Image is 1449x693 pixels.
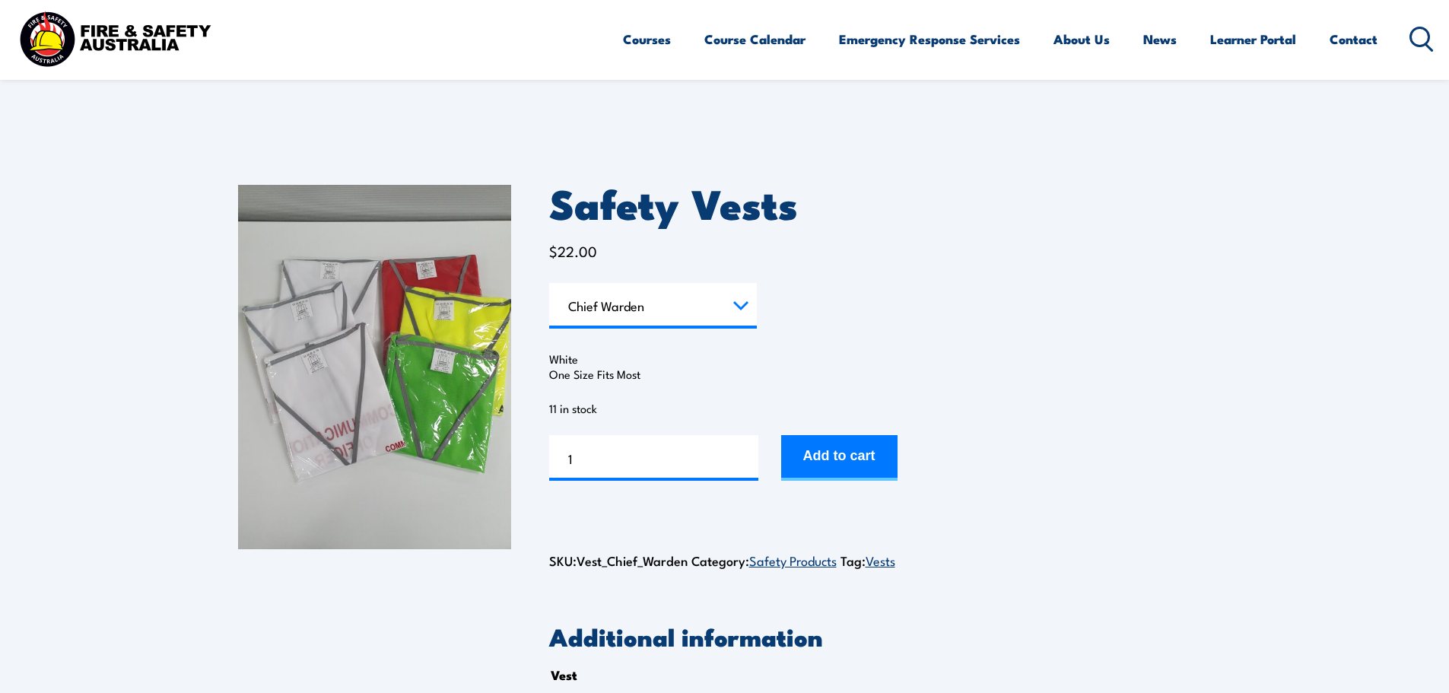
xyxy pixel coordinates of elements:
[839,19,1020,59] a: Emergency Response Services
[749,551,837,569] a: Safety Products
[549,551,688,570] span: SKU:
[1210,19,1296,59] a: Learner Portal
[549,401,1212,416] p: 11 in stock
[549,240,597,261] bdi: 22.00
[549,351,1212,382] p: White One Size Fits Most
[781,435,898,481] button: Add to cart
[549,240,558,261] span: $
[549,185,1212,221] h1: Safety Vests
[577,551,688,570] span: Vest_Chief_Warden
[549,625,1212,647] h2: Additional information
[1143,19,1177,59] a: News
[866,551,895,569] a: Vests
[551,663,577,686] th: Vest
[1330,19,1378,59] a: Contact
[840,551,895,570] span: Tag:
[549,435,758,481] input: Product quantity
[1053,19,1110,59] a: About Us
[704,19,806,59] a: Course Calendar
[238,185,511,549] img: 20230220_093531-scaled-1.jpg
[691,551,837,570] span: Category:
[623,19,671,59] a: Courses
[546,501,1215,543] iframe: Secure express checkout frame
